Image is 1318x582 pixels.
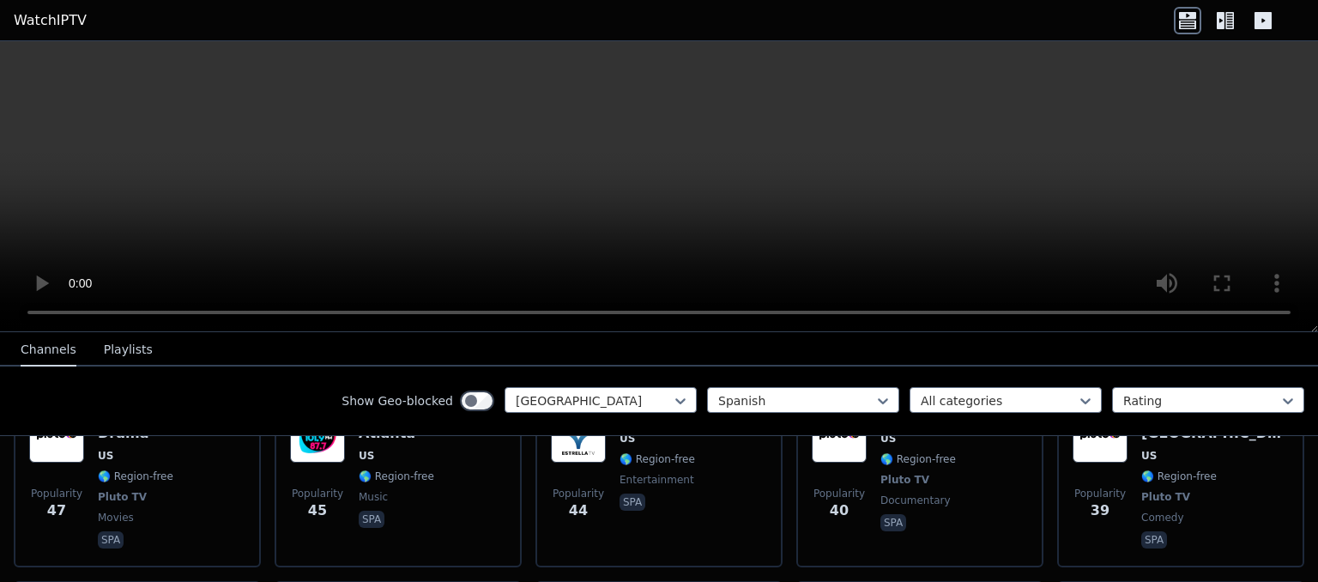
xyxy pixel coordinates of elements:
p: spa [880,514,906,531]
span: Popularity [1074,487,1126,500]
span: 45 [308,500,327,521]
span: 🌎 Region-free [98,470,173,483]
span: Popularity [553,487,604,500]
label: Show Geo-blocked [342,392,453,409]
a: WatchIPTV [14,10,87,31]
span: documentary [880,494,951,507]
p: spa [359,511,384,528]
span: US [620,432,635,446]
span: movies [98,511,134,524]
span: 40 [830,500,849,521]
p: spa [1141,531,1167,549]
span: Pluto TV [98,490,147,504]
span: 🌎 Region-free [620,452,695,466]
span: Popularity [813,487,865,500]
span: Pluto TV [1141,490,1190,504]
span: Pluto TV [880,473,929,487]
span: US [1141,449,1157,463]
span: 39 [1091,500,1109,521]
p: spa [98,531,124,549]
span: US [359,449,374,463]
button: Playlists [104,334,153,367]
span: 47 [47,500,66,521]
span: 44 [569,500,588,521]
span: Popularity [292,487,343,500]
span: comedy [1141,511,1184,524]
span: 🌎 Region-free [880,452,956,466]
span: US [98,449,113,463]
button: Channels [21,334,76,367]
span: Popularity [31,487,82,500]
p: spa [620,494,645,511]
span: US [880,432,896,446]
span: 🌎 Region-free [359,470,434,483]
span: music [359,490,388,504]
span: entertainment [620,473,694,487]
span: 🌎 Region-free [1141,470,1217,483]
